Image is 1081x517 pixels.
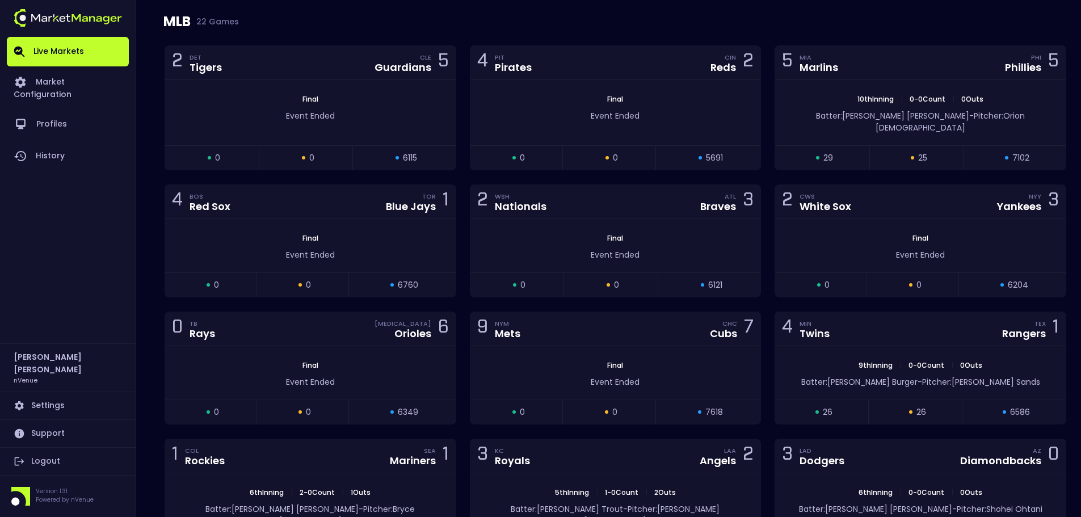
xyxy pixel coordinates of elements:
[215,152,220,164] span: 0
[172,191,183,212] div: 4
[604,94,626,104] span: Final
[876,110,1025,133] span: Pitcher: Orion [DEMOGRAPHIC_DATA]
[347,487,374,497] span: 1 Outs
[172,445,178,466] div: 1
[190,319,215,328] div: TB
[960,456,1041,466] div: Diamondbacks
[36,495,94,504] p: Powered by nVenue
[394,329,431,339] div: Orioles
[722,319,737,328] div: CHC
[743,445,754,466] div: 2
[642,487,651,497] span: |
[511,503,623,515] span: Batter: [PERSON_NAME] Trout
[420,53,431,62] div: CLE
[438,318,449,339] div: 6
[623,503,628,515] span: -
[443,445,449,466] div: 1
[823,152,833,164] span: 29
[896,487,905,497] span: |
[799,503,952,515] span: Batter: [PERSON_NAME] [PERSON_NAME]
[185,446,225,455] div: COL
[997,201,1041,212] div: Yankees
[905,487,948,497] span: 0 - 0 Count
[604,360,626,370] span: Final
[7,487,129,506] div: Version 1.31Powered by nVenue
[214,279,219,291] span: 0
[800,319,830,328] div: MIN
[825,279,830,291] span: 0
[205,503,359,515] span: Batter: [PERSON_NAME] [PERSON_NAME]
[1012,152,1029,164] span: 7102
[782,445,793,466] div: 3
[1029,192,1041,201] div: NYY
[1033,446,1041,455] div: AZ
[744,318,754,339] div: 7
[7,448,129,475] a: Logout
[916,279,922,291] span: 0
[613,152,618,164] span: 0
[191,17,239,26] span: 22 Games
[724,446,736,455] div: LAA
[306,279,311,291] span: 0
[477,191,488,212] div: 2
[214,406,219,418] span: 0
[743,52,754,73] div: 2
[800,53,838,62] div: MIA
[190,329,215,339] div: Rays
[477,445,488,466] div: 3
[7,140,129,172] a: History
[1005,62,1041,73] div: Phillies
[949,94,958,104] span: |
[190,53,222,62] div: DET
[438,52,449,73] div: 5
[14,351,122,376] h2: [PERSON_NAME] [PERSON_NAME]
[386,201,436,212] div: Blue Jays
[520,406,525,418] span: 0
[710,329,737,339] div: Cubs
[185,456,225,466] div: Rockies
[909,233,932,243] span: Final
[823,406,832,418] span: 26
[172,318,183,339] div: 0
[520,279,525,291] span: 0
[1048,52,1059,73] div: 5
[1048,191,1059,212] div: 3
[299,360,322,370] span: Final
[612,406,617,418] span: 0
[7,420,129,447] a: Support
[948,360,957,370] span: |
[495,329,520,339] div: Mets
[957,503,1042,515] span: Pitcher: Shohei Ohtani
[800,192,851,201] div: CWS
[957,487,986,497] span: 0 Outs
[7,37,129,66] a: Live Markets
[7,66,129,108] a: Market Configuration
[591,376,640,388] span: Event Ended
[7,392,129,419] a: Settings
[916,406,926,418] span: 26
[896,249,945,260] span: Event Ended
[725,192,736,201] div: ATL
[1010,406,1030,418] span: 6586
[948,487,957,497] span: |
[782,52,793,73] div: 5
[591,249,640,260] span: Event Ended
[390,456,436,466] div: Mariners
[299,94,322,104] span: Final
[905,360,948,370] span: 0 - 0 Count
[743,191,754,212] div: 3
[403,152,417,164] span: 6115
[495,62,532,73] div: Pirates
[706,152,723,164] span: 5691
[1048,445,1059,466] div: 0
[398,406,418,418] span: 6349
[190,201,230,212] div: Red Sox
[614,279,619,291] span: 0
[424,446,436,455] div: SEA
[7,108,129,140] a: Profiles
[918,376,922,388] span: -
[172,52,183,73] div: 2
[1031,53,1041,62] div: PHI
[591,110,640,121] span: Event Ended
[190,62,222,73] div: Tigers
